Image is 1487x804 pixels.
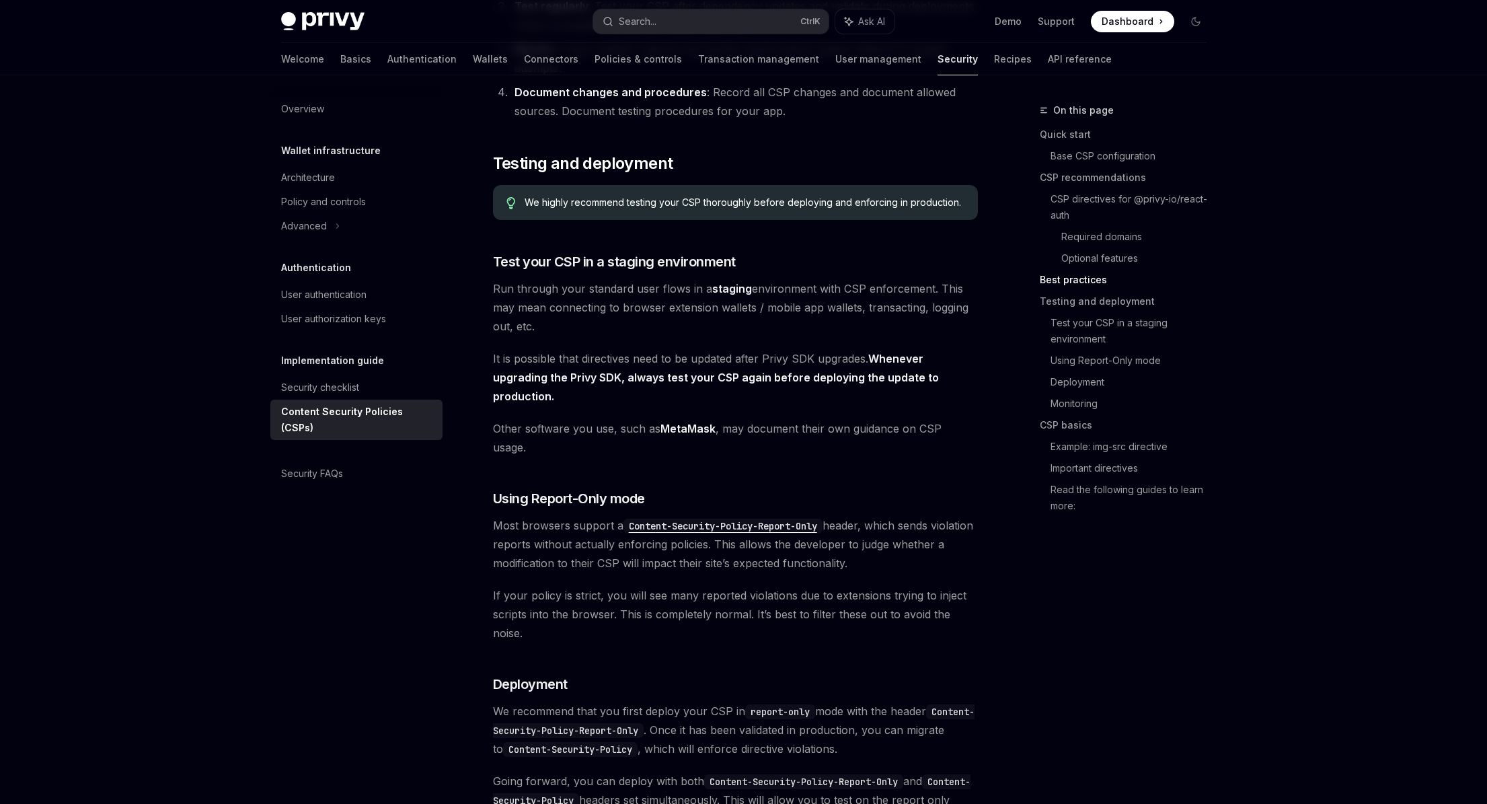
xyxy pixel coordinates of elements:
a: Base CSP configuration [1051,145,1217,167]
a: Policies & controls [595,43,682,75]
div: Search... [619,13,656,30]
div: Architecture [281,170,335,186]
h5: Implementation guide [281,353,384,369]
a: Support [1038,15,1075,28]
a: CSP directives for @privy-io/react-auth [1051,188,1217,226]
a: Read the following guides to learn more: [1051,479,1217,517]
a: Overview [270,97,443,121]
button: Ask AI [835,9,894,34]
span: Dashboard [1102,15,1153,28]
a: Connectors [524,43,578,75]
a: Security [938,43,978,75]
span: If your policy is strict, you will see many reported violations due to extensions trying to injec... [493,586,978,643]
a: Security checklist [270,375,443,400]
span: Ask AI [858,15,885,28]
span: Ctrl K [800,16,821,27]
div: Security FAQs [281,466,343,482]
span: Testing and deployment [493,153,673,174]
span: Other software you use, such as , may document their own guidance on CSP usage. [493,419,978,457]
a: Recipes [994,43,1032,75]
h5: Wallet infrastructure [281,143,381,159]
a: Example: img-src directive [1051,436,1217,458]
div: Content Security Policies (CSPs) [281,404,434,436]
a: Authentication [387,43,457,75]
a: Wallets [473,43,508,75]
a: Quick start [1040,124,1217,145]
button: Search...CtrlK [593,9,829,34]
a: Content-Security-Policy-Report-Only [623,519,823,532]
span: We recommend that you first deploy your CSP in mode with the header . Once it has been validated ... [493,702,978,758]
a: MetaMask [660,422,716,436]
div: User authentication [281,287,367,303]
a: Required domains [1061,226,1217,248]
a: Demo [995,15,1022,28]
a: User authentication [270,283,443,307]
code: Content-Security-Policy-Report-Only [623,519,823,534]
div: Overview [281,101,324,117]
span: Most browsers support a header, which sends violation reports without actually enforcing policies... [493,516,978,573]
a: Dashboard [1091,11,1174,32]
img: dark logo [281,12,365,31]
a: Using Report-Only mode [1051,350,1217,371]
div: Advanced [281,218,327,234]
span: On this page [1053,102,1114,118]
span: Test your CSP in a staging environment [493,252,736,271]
a: Optional features [1061,248,1217,269]
a: Policy and controls [270,190,443,214]
a: Basics [340,43,371,75]
a: Welcome [281,43,324,75]
div: User authorization keys [281,311,386,327]
h5: Authentication [281,260,351,276]
span: It is possible that directives need to be updated after Privy SDK upgrades. [493,349,978,406]
div: Policy and controls [281,194,366,210]
a: Content Security Policies (CSPs) [270,400,443,440]
code: Content-Security-Policy-Report-Only [704,774,903,789]
a: Deployment [1051,371,1217,393]
a: CSP recommendations [1040,167,1217,188]
a: Best practices [1040,269,1217,291]
a: Architecture [270,166,443,190]
strong: Document changes and procedures [514,85,707,99]
strong: staging [712,282,752,295]
a: Test your CSP in a staging environment [1051,312,1217,350]
a: User authorization keys [270,307,443,331]
strong: Whenever upgrading the Privy SDK, always test your CSP again before deploying the update to produ... [493,352,939,403]
span: Run through your standard user flows in a environment with CSP enforcement. This may mean connect... [493,279,978,336]
a: Monitoring [1051,393,1217,414]
li: : Record all CSP changes and document allowed sources. Document testing procedures for your app. [510,83,978,120]
span: Deployment [493,675,568,694]
a: CSP basics [1040,414,1217,436]
a: Security FAQs [270,462,443,486]
div: Security checklist [281,379,359,396]
span: We highly recommend testing your CSP thoroughly before deploying and enforcing in production. [525,196,964,209]
code: report-only [745,704,815,719]
a: API reference [1048,43,1112,75]
a: User management [835,43,921,75]
button: Toggle dark mode [1185,11,1207,32]
svg: Tip [506,197,516,209]
a: Transaction management [698,43,819,75]
code: Content-Security-Policy [503,742,638,757]
a: Testing and deployment [1040,291,1217,312]
a: Important directives [1051,458,1217,479]
span: Using Report-Only mode [493,489,645,508]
